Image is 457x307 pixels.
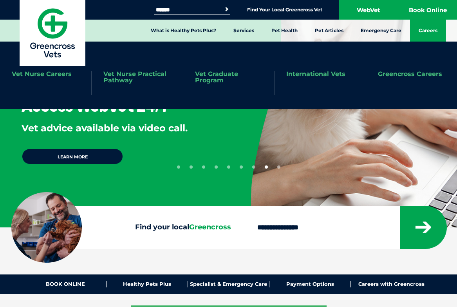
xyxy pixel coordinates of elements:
[11,223,243,232] label: Find your local
[352,20,410,42] a: Emergency Care
[195,71,262,84] a: Vet Graduate Program
[177,165,180,169] button: 1 of 9
[189,223,231,231] span: Greencross
[215,165,218,169] button: 4 of 9
[351,281,432,287] a: Careers with Greencross
[265,165,268,169] button: 8 of 9
[22,122,188,135] p: Vet advice available via video call.
[263,20,306,42] a: Pet Health
[188,281,269,287] a: Specialist & Emergency Care
[22,148,123,165] a: Learn more
[286,71,345,77] a: International Vets
[107,281,188,287] a: Healthy Pets Plus
[306,20,352,42] a: Pet Articles
[12,71,72,77] a: Vet Nurse Careers
[202,165,205,169] button: 3 of 9
[22,98,170,114] h3: Access WebVet 24/7
[378,71,442,77] a: Greencross Careers
[142,20,225,42] a: What is Healthy Pets Plus?
[225,20,263,42] a: Services
[227,165,230,169] button: 5 of 9
[223,5,231,13] button: Search
[247,7,322,13] a: Find Your Local Greencross Vet
[103,71,171,84] a: Vet Nurse Practical Pathway
[277,165,280,169] button: 9 of 9
[240,165,243,169] button: 6 of 9
[252,165,255,169] button: 7 of 9
[269,281,351,287] a: Payment Options
[25,281,107,287] a: BOOK ONLINE
[190,165,193,169] button: 2 of 9
[410,20,446,42] a: Careers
